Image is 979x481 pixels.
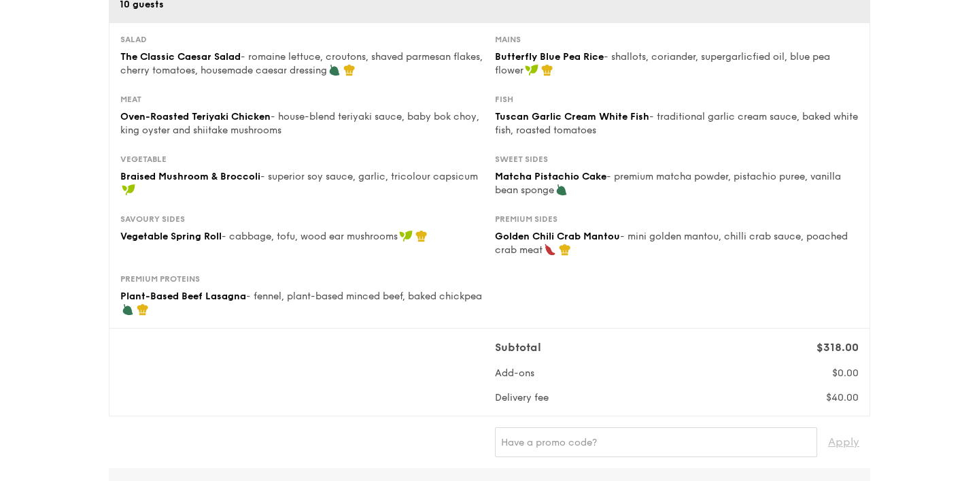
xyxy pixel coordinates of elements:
[120,94,484,105] div: Meat
[828,427,859,457] span: Apply
[495,231,620,242] span: Golden Chili Crab Mantou
[495,94,859,105] div: Fish
[495,111,649,122] span: Tuscan Garlic Cream White Fish
[120,154,484,165] div: Vegetable
[120,291,246,302] span: Plant-Based Beef Lasagna
[495,171,841,196] span: - premium matcha powder, pistachio puree, vanilla bean sponge
[495,427,817,457] input: Have a promo code?
[495,231,848,256] span: - mini golden mantou, chilli crab sauce, poached crab meat
[120,34,484,45] div: Salad
[826,392,859,403] span: $40.00
[137,303,149,316] img: icon-chef-hat.a58ddaea.svg
[415,230,428,242] img: icon-chef-hat.a58ddaea.svg
[122,303,134,316] img: icon-vegetarian.fe4039eb.svg
[525,64,538,76] img: icon-vegan.f8ff3823.svg
[544,244,556,256] img: icon-spicy.37a8142b.svg
[120,111,271,122] span: Oven-Roasted Teriyaki Chicken
[495,111,858,136] span: - traditional garlic cream sauce, baked white fish, roasted tomatoes
[495,367,534,379] span: Add-ons
[122,184,135,196] img: icon-vegan.f8ff3823.svg
[399,230,413,242] img: icon-vegan.f8ff3823.svg
[120,214,484,225] div: Savoury sides
[495,171,606,182] span: Matcha Pistachio Cake
[817,341,859,354] span: $318.00
[559,244,571,256] img: icon-chef-hat.a58ddaea.svg
[495,341,541,354] span: Subtotal
[495,154,859,165] div: Sweet sides
[495,51,830,76] span: - shallots, coriander, supergarlicfied oil, blue pea flower
[495,214,859,225] div: Premium sides
[328,64,341,76] img: icon-vegetarian.fe4039eb.svg
[246,291,482,302] span: - fennel, plant-based minced beef, baked chickpea
[120,171,260,182] span: Braised Mushroom & Broccoli
[120,231,222,242] span: Vegetable Spring Roll
[222,231,398,242] span: - cabbage, tofu, wood ear mushrooms
[832,367,859,379] span: $0.00
[541,64,553,76] img: icon-chef-hat.a58ddaea.svg
[495,34,859,45] div: Mains
[495,392,549,403] span: Delivery fee
[120,51,241,63] span: The Classic Caesar Salad
[120,111,479,136] span: - house-blend teriyaki sauce, baby bok choy, king oyster and shiitake mushrooms
[120,273,484,284] div: Premium proteins
[495,51,604,63] span: Butterfly Blue Pea Rice
[120,51,483,76] span: - romaine lettuce, croutons, shaved parmesan flakes, cherry tomatoes, housemade caesar dressing
[555,184,568,196] img: icon-vegetarian.fe4039eb.svg
[343,64,356,76] img: icon-chef-hat.a58ddaea.svg
[260,171,478,182] span: - superior soy sauce, garlic, tricolour capsicum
